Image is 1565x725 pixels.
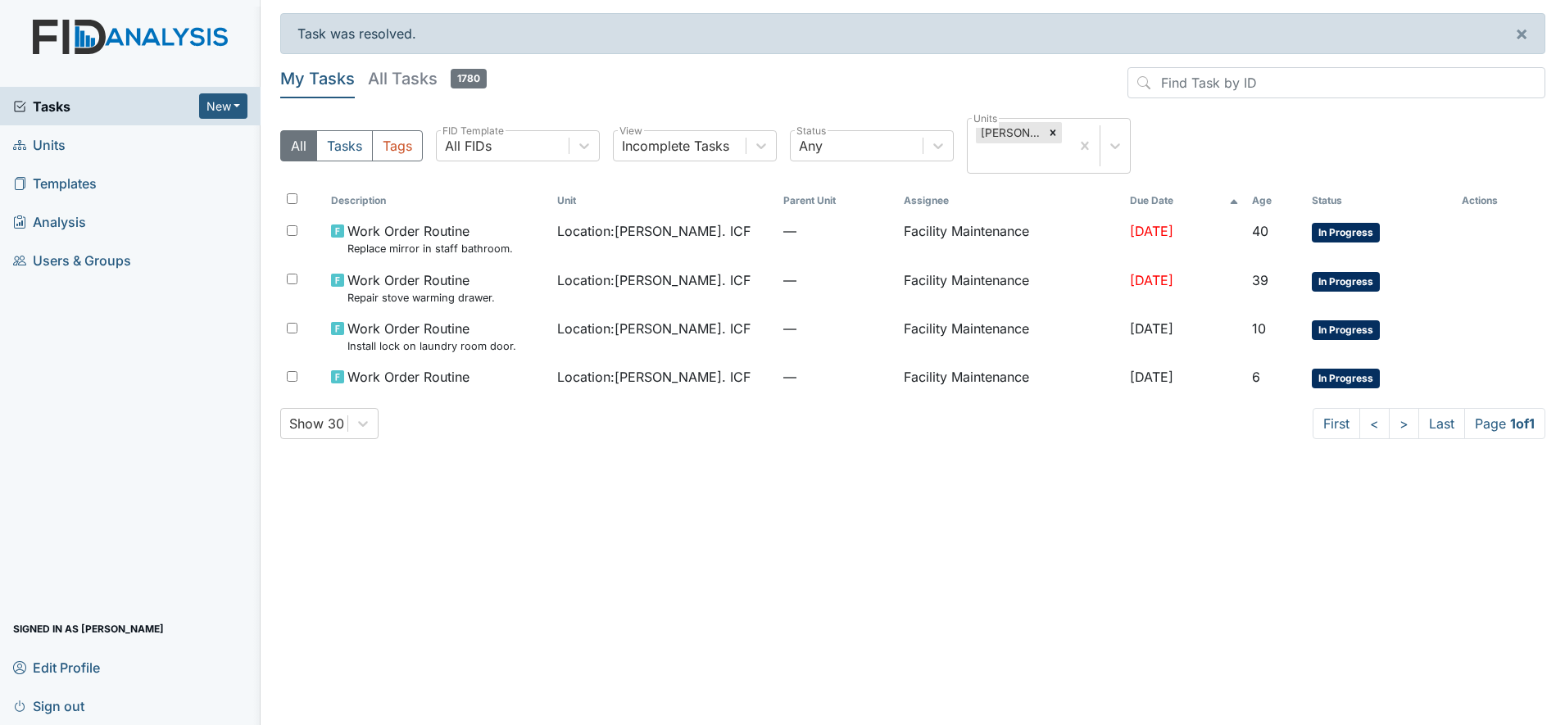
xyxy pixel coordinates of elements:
strong: 1 of 1 [1510,415,1535,432]
span: — [783,270,891,290]
span: In Progress [1312,223,1380,242]
h5: My Tasks [280,67,355,90]
span: Sign out [13,693,84,718]
div: All FIDs [445,136,492,156]
span: Analysis [13,209,86,234]
span: Location : [PERSON_NAME]. ICF [557,367,751,387]
th: Toggle SortBy [1245,187,1306,215]
th: Toggle SortBy [324,187,551,215]
span: Units [13,132,66,157]
span: 10 [1252,320,1266,337]
span: In Progress [1312,272,1380,292]
span: Location : [PERSON_NAME]. ICF [557,319,751,338]
span: In Progress [1312,320,1380,340]
th: Toggle SortBy [1123,187,1245,215]
span: [DATE] [1130,272,1173,288]
span: Location : [PERSON_NAME]. ICF [557,221,751,241]
td: Facility Maintenance [897,264,1123,312]
small: Install lock on laundry room door. [347,338,516,354]
span: Signed in as [PERSON_NAME] [13,616,164,641]
div: Type filter [280,130,423,161]
span: Work Order Routine Replace mirror in staff bathroom. [347,221,513,256]
span: 39 [1252,272,1268,288]
span: In Progress [1312,369,1380,388]
div: Any [799,136,823,156]
span: Work Order Routine Install lock on laundry room door. [347,319,516,354]
button: Tasks [316,130,373,161]
span: 6 [1252,369,1260,385]
td: Facility Maintenance [897,312,1123,360]
a: First [1313,408,1360,439]
span: Templates [13,170,97,196]
td: Facility Maintenance [897,360,1123,395]
a: < [1359,408,1390,439]
span: 40 [1252,223,1268,239]
span: — [783,221,891,241]
span: 1780 [451,69,487,88]
a: > [1389,408,1419,439]
button: × [1499,14,1545,53]
button: New [199,93,248,119]
input: Find Task by ID [1127,67,1545,98]
span: [DATE] [1130,369,1173,385]
th: Toggle SortBy [777,187,897,215]
div: Incomplete Tasks [622,136,729,156]
th: Actions [1455,187,1537,215]
div: [PERSON_NAME]. ICF [976,122,1044,143]
a: Last [1418,408,1465,439]
small: Replace mirror in staff bathroom. [347,241,513,256]
button: All [280,130,317,161]
td: Facility Maintenance [897,215,1123,263]
div: Show 30 [289,414,344,433]
span: Work Order Routine Repair stove warming drawer. [347,270,495,306]
h5: All Tasks [368,67,487,90]
span: [DATE] [1130,223,1173,239]
span: [DATE] [1130,320,1173,337]
span: Users & Groups [13,247,131,273]
span: Work Order Routine [347,367,469,387]
span: — [783,367,891,387]
div: Task was resolved. [280,13,1545,54]
th: Toggle SortBy [551,187,777,215]
a: Tasks [13,97,199,116]
span: Edit Profile [13,655,100,680]
th: Assignee [897,187,1123,215]
input: Toggle All Rows Selected [287,193,297,204]
th: Toggle SortBy [1305,187,1454,215]
span: Location : [PERSON_NAME]. ICF [557,270,751,290]
small: Repair stove warming drawer. [347,290,495,306]
span: × [1515,21,1528,45]
nav: task-pagination [1313,408,1545,439]
span: — [783,319,891,338]
span: Page [1464,408,1545,439]
button: Tags [372,130,423,161]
